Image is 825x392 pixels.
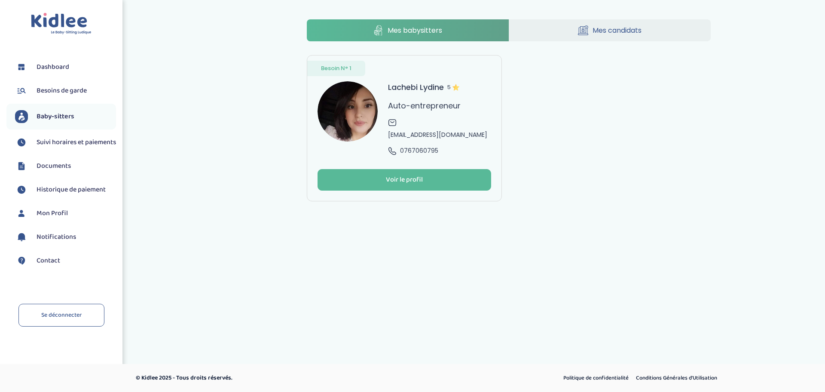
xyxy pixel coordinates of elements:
[307,55,502,201] a: Besoin N° 1 avatar Lachebi Lydine5 Auto-entrepreneur [EMAIL_ADDRESS][DOMAIN_NAME] 0767060795 Voir...
[37,111,74,122] span: Baby-sitters
[15,61,116,74] a: Dashboard
[37,256,60,266] span: Contact
[136,373,449,383] p: © Kidlee 2025 - Tous droits réservés.
[400,146,438,155] span: 0767060795
[15,110,28,123] img: babysitters.svg
[321,64,351,73] span: Besoin N° 1
[15,254,28,267] img: contact.svg
[388,100,461,111] p: Auto-entrepreneur
[37,161,71,171] span: Documents
[31,13,92,35] img: logo.svg
[18,304,104,327] a: Se déconnecter
[386,175,423,185] div: Voir le profil
[15,254,116,267] a: Contact
[15,110,116,123] a: Baby-sitters
[15,160,28,173] img: documents.svg
[388,130,487,139] span: [EMAIL_ADDRESS][DOMAIN_NAME]
[509,19,711,41] a: Mes candidats
[15,160,116,173] a: Documents
[15,231,28,244] img: notification.svg
[37,86,87,96] span: Besoins de garde
[37,185,106,195] span: Historique de paiement
[15,207,116,220] a: Mon Profil
[37,232,76,242] span: Notifications
[633,373,720,384] a: Conditions Générales d’Utilisation
[15,84,28,97] img: besoin.svg
[388,81,459,93] h3: Lachebi Lydine
[15,136,28,149] img: suivihoraire.svg
[593,25,642,36] span: Mes candidats
[318,169,491,191] button: Voir le profil
[15,61,28,74] img: dashboard.svg
[307,19,509,41] a: Mes babysitters
[15,183,116,196] a: Historique de paiement
[318,81,378,142] img: avatar
[37,137,116,148] span: Suivi horaires et paiements
[447,81,459,93] span: 5
[37,208,68,219] span: Mon Profil
[15,183,28,196] img: suivihoraire.svg
[15,207,28,220] img: profil.svg
[15,231,116,244] a: Notifications
[15,84,116,97] a: Besoins de garde
[37,62,69,72] span: Dashboard
[15,136,116,149] a: Suivi horaires et paiements
[388,25,442,36] span: Mes babysitters
[560,373,632,384] a: Politique de confidentialité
